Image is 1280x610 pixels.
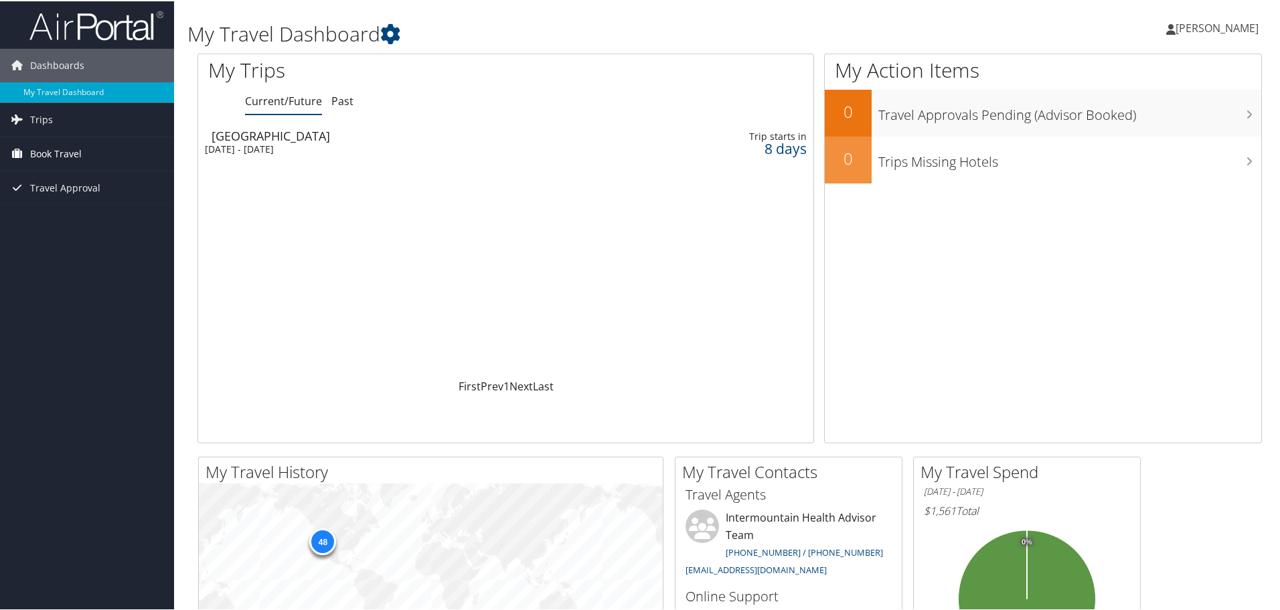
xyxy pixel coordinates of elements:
img: airportal-logo.png [29,9,163,40]
h3: Travel Approvals Pending (Advisor Booked) [878,98,1261,123]
a: 0Travel Approvals Pending (Advisor Booked) [825,88,1261,135]
a: 1 [503,378,509,392]
div: [DATE] - [DATE] [205,142,592,154]
a: First [459,378,481,392]
span: Book Travel [30,136,82,169]
tspan: 0% [1022,537,1032,545]
span: [PERSON_NAME] [1176,19,1259,34]
li: Intermountain Health Advisor Team [679,508,898,580]
h1: My Trips [208,55,547,83]
span: Trips [30,102,53,135]
a: [PERSON_NAME] [1166,7,1272,47]
div: Trip starts in [673,129,807,141]
a: [PHONE_NUMBER] / [PHONE_NUMBER] [726,545,883,557]
h6: [DATE] - [DATE] [924,484,1130,497]
a: Next [509,378,533,392]
h2: 0 [825,146,872,169]
span: Dashboards [30,48,84,81]
h2: My Travel History [206,459,663,482]
h3: Travel Agents [686,484,892,503]
a: Last [533,378,554,392]
a: Past [331,92,353,107]
h2: My Travel Contacts [682,459,902,482]
h1: My Travel Dashboard [187,19,910,47]
div: [GEOGRAPHIC_DATA] [212,129,599,141]
a: Current/Future [245,92,322,107]
h2: My Travel Spend [921,459,1140,482]
div: 8 days [673,141,807,153]
h1: My Action Items [825,55,1261,83]
h3: Trips Missing Hotels [878,145,1261,170]
div: 48 [309,527,336,554]
span: Travel Approval [30,170,100,204]
h2: 0 [825,99,872,122]
a: 0Trips Missing Hotels [825,135,1261,182]
h6: Total [924,502,1130,517]
a: [EMAIL_ADDRESS][DOMAIN_NAME] [686,562,827,575]
h3: Online Support [686,586,892,605]
a: Prev [481,378,503,392]
span: $1,561 [924,502,956,517]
